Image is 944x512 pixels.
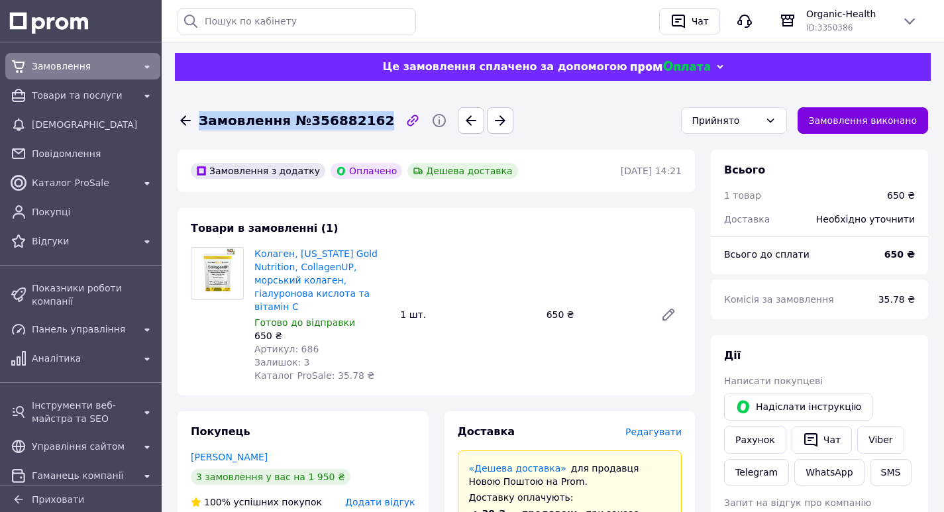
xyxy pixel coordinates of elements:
span: Organic-Health [806,7,891,21]
span: 100% [204,497,231,507]
div: 650 ₴ [254,329,390,342]
div: 650 ₴ [541,305,650,324]
span: Товари та послуги [32,89,134,102]
a: «Дешева доставка» [469,463,566,474]
span: Повідомлення [32,147,155,160]
div: Дешева доставка [407,163,517,179]
span: Всього [724,164,765,176]
span: Каталог ProSale [32,176,134,189]
span: Додати відгук [345,497,415,507]
span: Гаманець компанії [32,469,134,482]
span: Замовлення [32,60,134,73]
div: успішних покупок [191,495,322,509]
time: [DATE] 14:21 [621,166,682,176]
span: 1 товар [724,190,761,201]
span: Запит на відгук про компанію [724,497,871,508]
div: для продавця Новою Поштою на Prom. [469,462,671,488]
img: Колаген, California Gold Nutrition, CollagenUP, морський колаген, гіалуронова кислота та вітамін С [197,248,237,299]
button: Замовлення виконано [798,107,929,134]
span: Доставка [724,214,770,225]
div: 650 ₴ [887,189,915,202]
div: Необхідно уточнити [808,205,923,234]
span: Покупці [32,205,155,219]
span: Покупець [191,425,250,438]
a: Колаген, [US_STATE] Gold Nutrition, CollagenUP, морський колаген, гіалуронова кислота та вітамін С [254,248,378,312]
span: [DEMOGRAPHIC_DATA] [32,118,155,131]
span: Управління сайтом [32,440,134,453]
a: WhatsApp [794,459,864,486]
span: Відгуки [32,234,134,248]
span: 35.78 ₴ [878,294,915,305]
span: Дії [724,349,741,362]
b: 650 ₴ [884,249,915,260]
button: Чат [792,426,852,454]
span: Це замовлення сплачено за допомогою [382,60,627,73]
span: Написати покупцеві [724,376,823,386]
div: 1 шт. [395,305,541,324]
span: Готово до відправки [254,317,355,328]
span: ID: 3350386 [806,23,853,32]
span: Приховати [32,494,84,505]
span: Доставка [458,425,515,438]
div: Оплачено [331,163,402,179]
button: SMS [870,459,912,486]
button: Надіслати інструкцію [724,393,872,421]
span: Товари в замовленні (1) [191,222,339,234]
button: Чат [659,8,720,34]
div: Чат [689,11,711,31]
a: Редагувати [655,301,682,328]
a: Telegram [724,459,789,486]
div: Замовлення з додатку [191,163,325,179]
span: Показники роботи компанії [32,282,155,308]
span: Інструменти веб-майстра та SEO [32,399,134,425]
span: Залишок: 3 [254,357,310,368]
span: Каталог ProSale: 35.78 ₴ [254,370,374,381]
span: Артикул: 686 [254,344,319,354]
span: Замовлення №356882162 [199,111,394,130]
span: Редагувати [625,427,682,437]
span: Всього до сплати [724,249,810,260]
div: 3 замовлення у вас на 1 950 ₴ [191,469,350,485]
button: Рахунок [724,426,786,454]
span: Панель управління [32,323,134,336]
input: Пошук по кабінету [178,8,416,34]
span: Аналітика [32,352,134,365]
a: Viber [857,426,904,454]
a: [PERSON_NAME] [191,452,268,462]
span: Комісія за замовлення [724,294,834,305]
div: Прийнято [692,113,760,128]
div: Доставку оплачують: [469,491,671,504]
img: evopay logo [631,61,710,74]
